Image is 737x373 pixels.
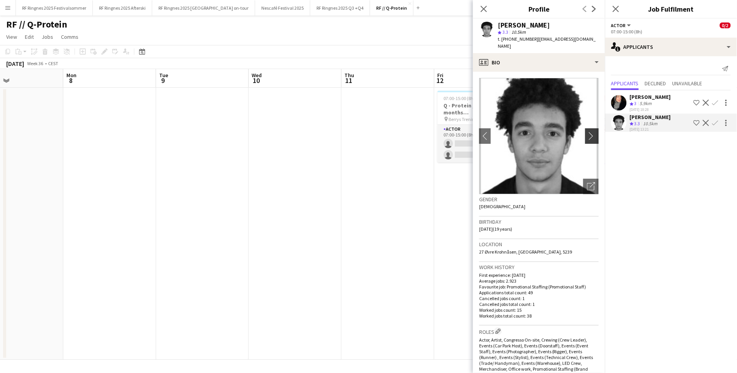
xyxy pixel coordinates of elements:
[605,38,737,56] div: Applicants
[479,226,512,232] span: [DATE] (19 years)
[66,72,76,79] span: Mon
[58,32,82,42] a: Comms
[159,72,168,79] span: Tue
[25,33,34,40] span: Edit
[479,278,599,284] p: Average jobs: 2.923
[479,290,599,295] p: Applications total count: 49
[630,114,671,121] div: [PERSON_NAME]
[630,107,671,112] div: [DATE] 18:28
[310,0,370,16] button: RF Ringnes 2025 Q3 +Q4
[6,60,24,67] div: [DATE]
[479,241,599,248] h3: Location
[93,0,152,16] button: RF Ringnes 2025 Afterski
[479,327,599,335] h3: Roles
[479,196,599,203] h3: Gender
[65,76,76,85] span: 8
[152,0,255,16] button: RF Ringnes 2025 [GEOGRAPHIC_DATA] on-tour
[61,33,78,40] span: Comms
[251,76,262,85] span: 10
[444,95,475,101] span: 07:00-15:00 (8h)
[611,81,639,86] span: Applicants
[479,264,599,271] h3: Work history
[26,60,45,66] span: Week 36
[630,93,671,100] div: [PERSON_NAME]
[611,22,626,28] span: Actor
[611,29,731,35] div: 07:00-15:00 (8h)
[479,295,599,301] p: Cancelled jobs count: 1
[38,32,56,42] a: Jobs
[22,32,37,42] a: Edit
[510,29,527,35] span: 10.5km
[583,179,599,194] div: Open photos pop-in
[158,76,168,85] span: 9
[344,76,355,85] span: 11
[436,76,444,85] span: 12
[673,81,702,86] span: Unavailable
[255,0,310,16] button: Nescafé Festival 2025
[642,121,659,127] div: 10.5km
[6,19,67,30] h1: RF // Q-Protein
[634,100,637,106] span: 3
[479,284,599,290] p: Favourite job: Promotional Staffing (Promotional Staff)
[498,36,596,49] span: | [EMAIL_ADDRESS][DOMAIN_NAME]
[479,204,525,209] span: [DEMOGRAPHIC_DATA]
[438,91,525,162] app-job-card: 07:00-15:00 (8h)0/2Q - Protein // Shake of the months ([GEOGRAPHIC_DATA]) Berrys Treningsenter1 R...
[449,116,490,122] span: Berrys Treningsenter
[16,0,93,16] button: RF Ringnes 2025 Festivalsommer
[42,33,53,40] span: Jobs
[6,33,17,40] span: View
[502,29,508,35] span: 3.3
[438,72,444,79] span: Fri
[479,218,599,225] h3: Birthday
[473,4,605,14] h3: Profile
[473,53,605,72] div: Bio
[498,36,538,42] span: t. [PHONE_NUMBER]
[48,60,58,66] div: CEST
[611,22,632,28] button: Actor
[479,249,572,255] span: 27 Øvre Krohnåsen, [GEOGRAPHIC_DATA], 5239
[479,307,599,313] p: Worked jobs count: 15
[645,81,666,86] span: Declined
[3,32,20,42] a: View
[479,313,599,319] p: Worked jobs total count: 38
[498,22,550,29] div: [PERSON_NAME]
[252,72,262,79] span: Wed
[634,121,640,126] span: 3.3
[479,272,599,278] p: First experience: [DATE]
[720,22,731,28] span: 0/2
[479,78,599,194] img: Crew avatar or photo
[605,4,737,14] h3: Job Fulfilment
[479,301,599,307] p: Cancelled jobs total count: 1
[438,125,525,162] app-card-role: Actor3A0/207:00-15:00 (8h)
[370,0,414,16] button: RF // Q-Protein
[638,100,654,107] div: 5.9km
[345,72,355,79] span: Thu
[630,127,671,132] div: [DATE] 13:21
[438,102,525,116] h3: Q - Protein // Shake of the months ([GEOGRAPHIC_DATA])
